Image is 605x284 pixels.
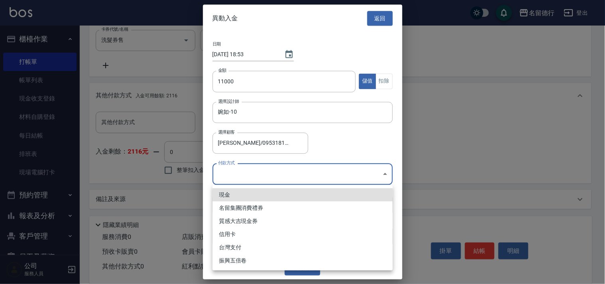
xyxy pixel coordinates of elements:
[213,201,393,215] li: 名留集團消費禮券
[213,241,393,254] li: 台灣支付
[213,188,393,201] li: 現金
[213,254,393,267] li: 振興五倍卷
[213,215,393,228] li: 質感大吉現金券
[213,228,393,241] li: 信用卡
